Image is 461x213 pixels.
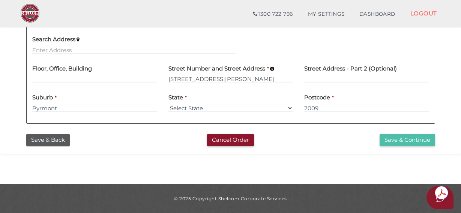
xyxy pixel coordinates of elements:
[304,104,429,112] input: Postcode must be exactly 4 digits
[26,134,70,146] button: Save & Back
[32,66,92,72] h4: Floor, Office, Building
[380,134,435,146] button: Save & Continue
[403,6,444,21] a: LOGOUT
[426,186,453,209] button: Open asap
[304,94,330,101] h4: Postcode
[77,37,80,42] i: Keep typing in your address(including suburb) until it appears
[168,75,293,83] input: Enter Address
[207,134,254,146] button: Cancel Order
[32,46,236,54] input: Enter Address
[32,94,53,101] h4: Suburb
[352,7,403,22] a: DASHBOARD
[32,36,75,43] h4: Search Address
[270,66,274,71] i: Keep typing in your address(including suburb) until it appears
[6,195,456,202] div: © 2025 Copyright Shelcom Corporate Services
[304,66,397,72] h4: Street Address - Part 2 (Optional)
[168,94,183,101] h4: State
[300,7,352,22] a: MY SETTINGS
[168,66,265,72] h4: Street Number and Street Address
[246,7,300,22] a: 1300 722 796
